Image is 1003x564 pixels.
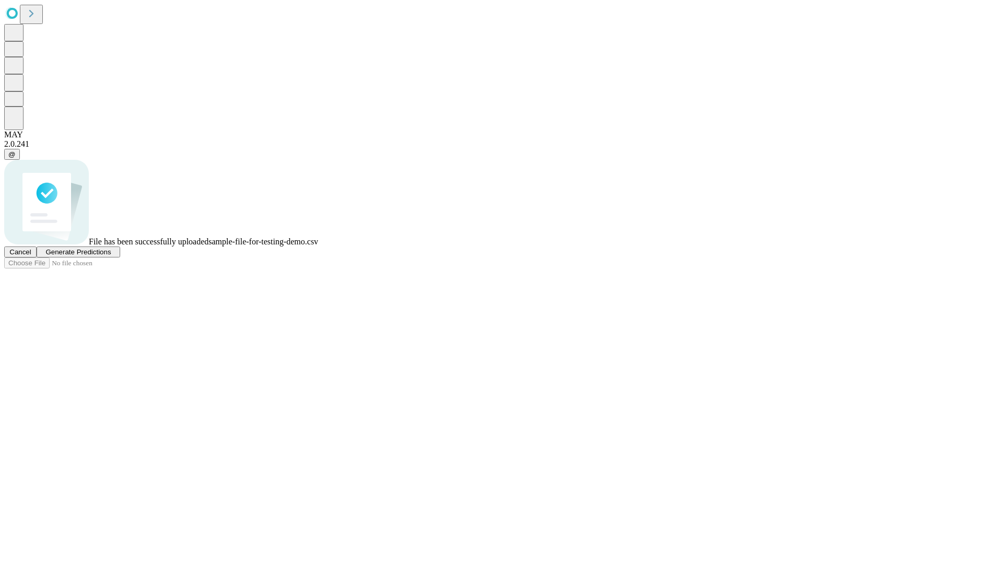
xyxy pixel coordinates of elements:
button: Generate Predictions [37,246,120,257]
button: Cancel [4,246,37,257]
div: 2.0.241 [4,139,999,149]
span: sample-file-for-testing-demo.csv [208,237,318,246]
span: Cancel [9,248,31,256]
div: MAY [4,130,999,139]
span: @ [8,150,16,158]
span: File has been successfully uploaded [89,237,208,246]
span: Generate Predictions [45,248,111,256]
button: @ [4,149,20,160]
